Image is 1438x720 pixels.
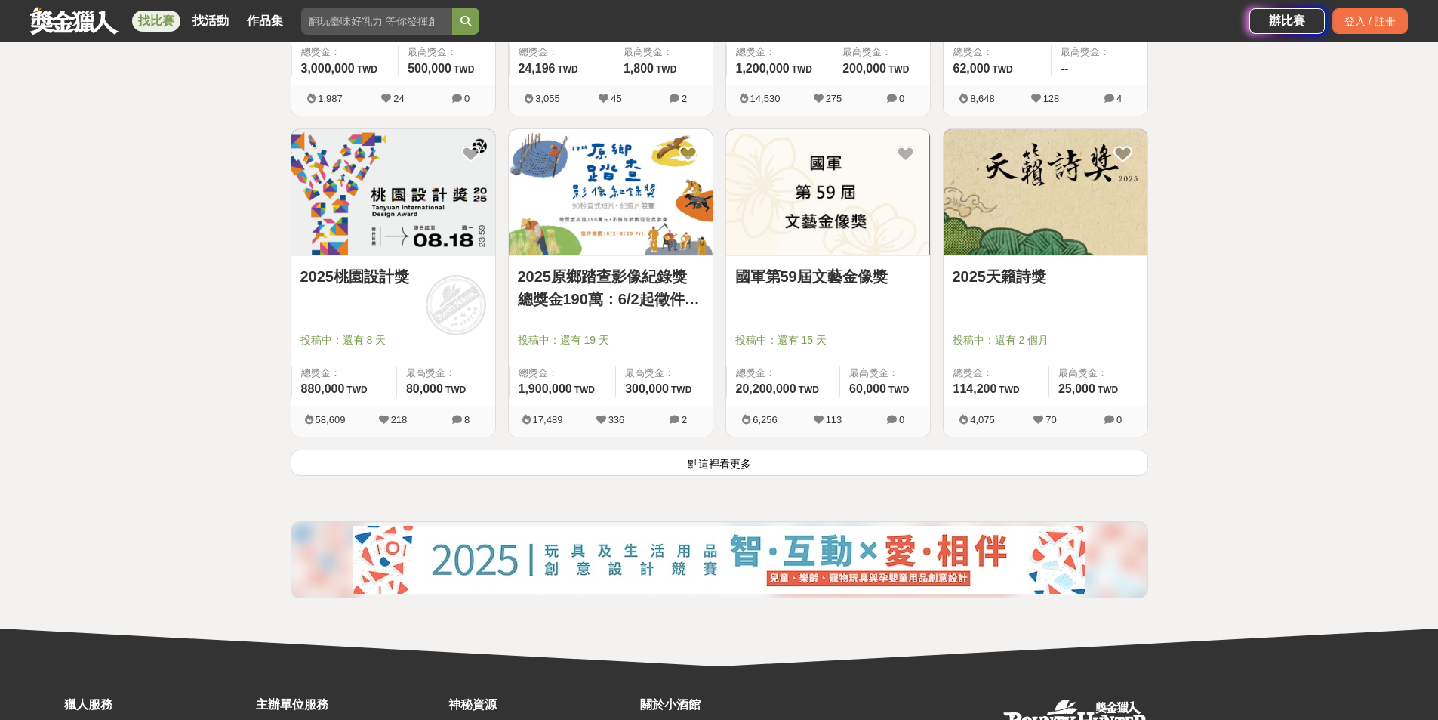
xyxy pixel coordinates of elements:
span: 最高獎金： [849,366,920,381]
span: 336 [608,414,625,425]
span: 17,489 [533,414,563,425]
span: 投稿中：還有 15 天 [735,332,921,348]
span: 80,000 [406,382,443,395]
span: 最高獎金： [842,45,920,60]
span: 總獎金： [301,366,387,381]
span: 最高獎金： [408,45,485,60]
span: 25,000 [1058,382,1095,395]
a: 2025天籟詩獎 [953,265,1138,288]
span: 0 [899,93,904,104]
span: TWD [574,385,595,395]
span: TWD [445,385,466,395]
div: 關於小酒館 [640,696,824,714]
span: 0 [464,93,470,104]
span: 218 [391,414,408,425]
a: 國軍第59屆文藝金像獎 [735,265,921,288]
span: TWD [454,64,474,75]
span: 70 [1045,414,1056,425]
span: 3,000,000 [301,62,355,75]
span: 總獎金： [953,45,1042,60]
span: 45 [611,93,621,104]
span: 128 [1043,93,1060,104]
span: 投稿中：還有 19 天 [518,332,704,348]
span: 1,800 [624,62,654,75]
button: 點這裡看更多 [291,450,1148,476]
span: TWD [999,385,1019,395]
span: 60,000 [849,382,886,395]
span: TWD [888,64,909,75]
a: 作品集 [241,11,289,32]
img: Cover Image [944,129,1147,255]
span: 62,000 [953,62,990,75]
span: 275 [826,93,842,104]
span: 14,530 [750,93,781,104]
span: 0 [899,414,904,425]
input: 翻玩臺味好乳力 等你發揮創意！ [301,8,452,35]
img: Cover Image [726,129,930,255]
a: Cover Image [944,129,1147,256]
img: Cover Image [291,129,495,255]
span: 4 [1116,93,1122,104]
a: Cover Image [726,129,930,256]
span: -- [1061,62,1069,75]
span: 880,000 [301,382,345,395]
a: Cover Image [509,129,713,256]
span: TWD [992,64,1012,75]
span: 總獎金： [736,366,831,381]
span: 2 [682,93,687,104]
a: 2025原鄉踏查影像紀錄獎 總獎金190萬：6/2起徵件90秒內直式短片、紀錄片競賽 [518,265,704,311]
div: 主辦單位服務 [256,696,440,714]
span: 總獎金： [519,45,605,60]
img: 0b2d4a73-1f60-4eea-aee9-81a5fd7858a2.jpg [353,526,1085,594]
span: 500,000 [408,62,451,75]
img: Cover Image [509,129,713,255]
div: 神秘資源 [448,696,633,714]
span: 58,609 [316,414,346,425]
span: 0 [1116,414,1122,425]
span: TWD [357,64,377,75]
span: 總獎金： [301,45,390,60]
span: 3,055 [535,93,560,104]
span: 最高獎金： [624,45,704,60]
div: 獵人服務 [64,696,248,714]
span: TWD [799,385,819,395]
span: 1,200,000 [736,62,790,75]
span: TWD [656,64,676,75]
span: 1,987 [318,93,343,104]
span: TWD [888,385,909,395]
span: 最高獎金： [1061,45,1138,60]
span: 投稿中：還有 8 天 [300,332,486,348]
span: 最高獎金： [406,366,486,381]
span: TWD [792,64,812,75]
span: TWD [346,385,367,395]
span: TWD [557,64,577,75]
a: 找活動 [186,11,235,32]
a: 2025桃園設計獎 [300,265,486,288]
span: 24 [393,93,404,104]
span: 2 [682,414,687,425]
a: 找比賽 [132,11,180,32]
span: 1,900,000 [519,382,572,395]
span: 6,256 [753,414,778,425]
span: 總獎金： [736,45,824,60]
span: 8,648 [970,93,995,104]
span: 最高獎金： [1058,366,1138,381]
span: 20,200,000 [736,382,796,395]
span: 114,200 [953,382,997,395]
span: TWD [1098,385,1118,395]
div: 登入 / 註冊 [1332,8,1408,34]
span: 最高獎金： [625,366,703,381]
span: 8 [464,414,470,425]
span: 300,000 [625,382,669,395]
span: 投稿中：還有 2 個月 [953,332,1138,348]
span: 總獎金： [519,366,607,381]
span: 總獎金： [953,366,1039,381]
span: TWD [671,385,691,395]
a: 辦比賽 [1249,8,1325,34]
a: Cover Image [291,129,495,256]
span: 4,075 [970,414,995,425]
span: 200,000 [842,62,886,75]
span: 24,196 [519,62,556,75]
span: 113 [826,414,842,425]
